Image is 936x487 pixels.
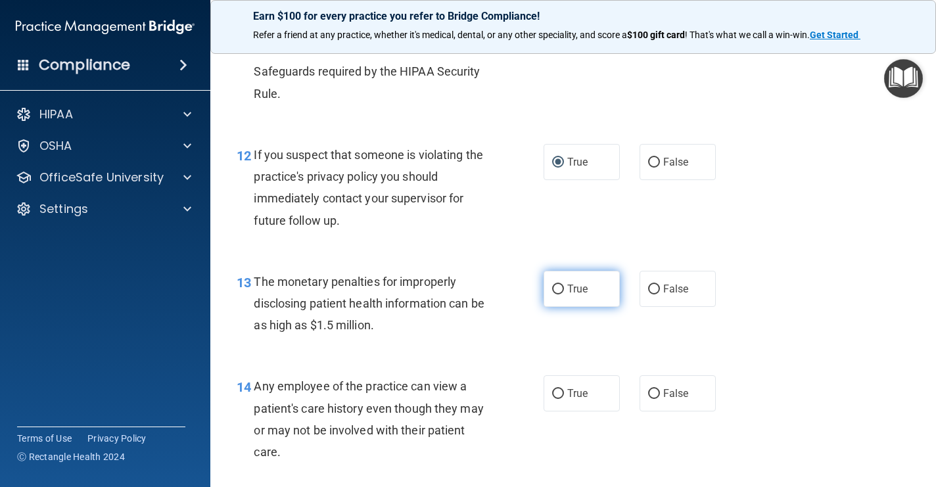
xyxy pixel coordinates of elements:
[17,450,125,463] span: Ⓒ Rectangle Health 2024
[17,432,72,445] a: Terms of Use
[663,156,689,168] span: False
[16,106,191,122] a: HIPAA
[567,387,588,400] span: True
[39,201,88,217] p: Settings
[663,387,689,400] span: False
[884,59,923,98] button: Open Resource Center
[16,170,191,185] a: OfficeSafe University
[16,201,191,217] a: Settings
[810,30,860,40] a: Get Started
[254,379,483,459] span: Any employee of the practice can view a patient's care history even though they may or may not be...
[237,148,251,164] span: 12
[648,389,660,399] input: False
[237,379,251,395] span: 14
[39,56,130,74] h4: Compliance
[552,285,564,294] input: True
[16,138,191,154] a: OSHA
[810,30,858,40] strong: Get Started
[39,106,73,122] p: HIPAA
[627,30,685,40] strong: $100 gift card
[16,14,195,40] img: PMB logo
[552,389,564,399] input: True
[567,283,588,295] span: True
[39,138,72,154] p: OSHA
[254,148,482,227] span: If you suspect that someone is violating the practice's privacy policy you should immediately con...
[39,170,164,185] p: OfficeSafe University
[648,158,660,168] input: False
[648,285,660,294] input: False
[87,432,147,445] a: Privacy Policy
[254,275,484,332] span: The monetary penalties for improperly disclosing patient health information can be as high as $1....
[253,10,893,22] p: Earn $100 for every practice you refer to Bridge Compliance!
[663,283,689,295] span: False
[237,275,251,290] span: 13
[253,30,627,40] span: Refer a friend at any practice, whether it's medical, dental, or any other speciality, and score a
[254,21,480,101] span: The establishment of computer passwords and firewalls would fall under the Technical Safeguards r...
[567,156,588,168] span: True
[685,30,810,40] span: ! That's what we call a win-win.
[552,158,564,168] input: True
